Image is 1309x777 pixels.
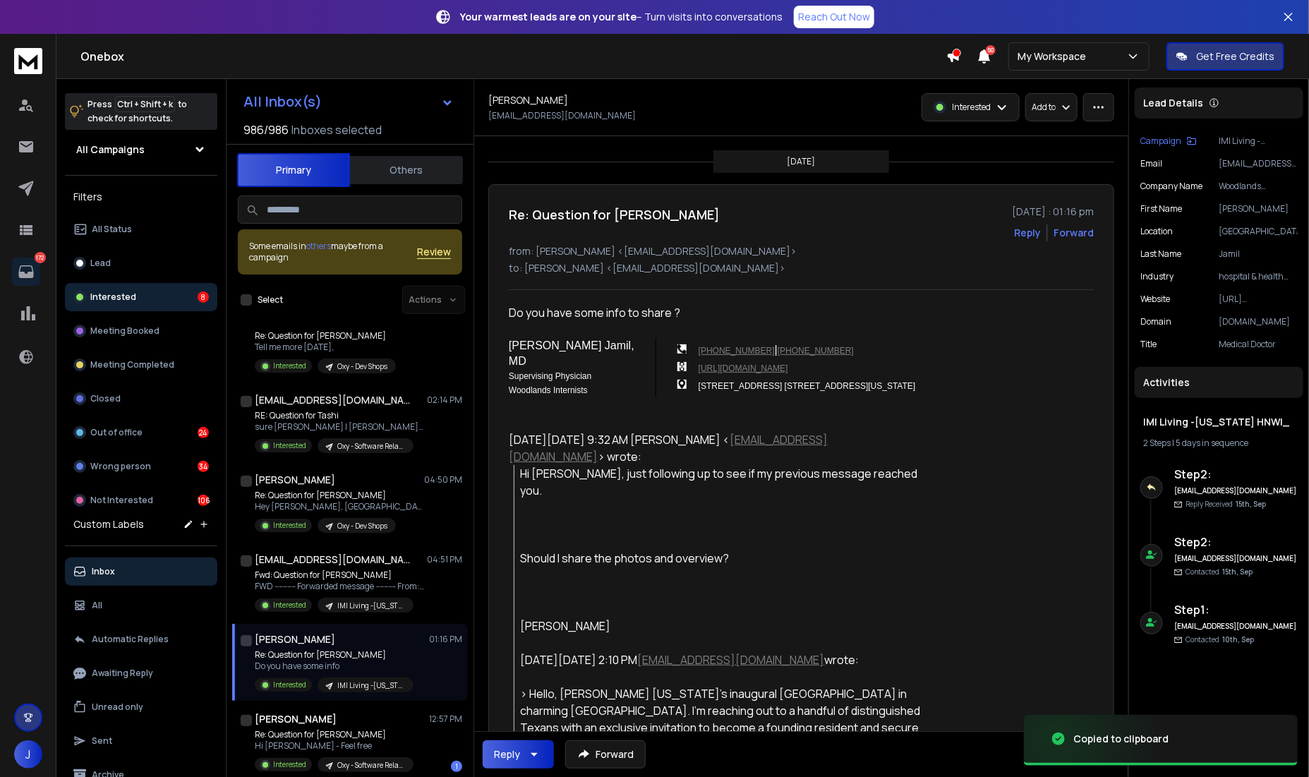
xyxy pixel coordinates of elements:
[273,600,306,610] p: Interested
[337,601,405,611] p: IMI Living -[US_STATE] HNWI_
[115,96,175,112] span: Ctrl + Shift + k
[1219,158,1298,169] p: [EMAIL_ADDRESS][DOMAIN_NAME]
[1140,294,1170,305] p: website
[14,740,42,769] button: J
[90,427,143,438] p: Out of office
[986,45,996,55] span: 50
[1054,226,1094,240] div: Forward
[73,517,144,531] h3: Custom Labels
[1140,181,1202,192] p: Company Name
[273,520,306,531] p: Interested
[92,701,143,713] p: Unread only
[92,634,169,645] p: Automatic Replies
[337,760,405,771] p: Oxy - Software Related
[509,432,828,464] a: [EMAIL_ADDRESS][DOMAIN_NAME]
[488,93,568,107] h1: [PERSON_NAME]
[92,735,112,747] p: Sent
[255,581,424,592] p: FWD ---------- Forwarded message --------- From: [PERSON_NAME]
[1186,634,1254,645] p: Contacted
[80,48,946,65] h1: Onebox
[1219,181,1298,192] p: Woodlands Internists, P.A.
[1135,367,1303,398] div: Activities
[65,486,217,514] button: Not Interested106
[92,668,153,679] p: Awaiting Reply
[65,727,217,755] button: Sent
[565,740,646,769] button: Forward
[65,558,217,586] button: Inbox
[424,474,462,486] p: 04:50 PM
[638,652,825,668] a: [EMAIL_ADDRESS][DOMAIN_NAME]
[255,490,424,501] p: Re: Question for [PERSON_NAME]
[255,632,335,646] h1: [PERSON_NAME]
[76,143,145,157] h1: All Campaigns
[677,380,687,389] img: address
[255,661,414,672] p: Do you have some info
[699,342,965,359] td: |
[1236,499,1266,509] span: 15th, Sep
[14,48,42,74] img: logo
[1143,96,1203,110] p: Lead Details
[1014,226,1041,240] button: Reply
[249,241,417,263] div: Some emails in maybe from a campaign
[509,431,921,465] div: [DATE][DATE] 9:32 AM [PERSON_NAME] < > wrote:
[255,553,410,567] h1: [EMAIL_ADDRESS][DOMAIN_NAME]
[1186,567,1253,577] p: Contacted
[1174,486,1298,496] h6: [EMAIL_ADDRESS][DOMAIN_NAME]
[1140,158,1162,169] p: Email
[198,291,209,303] div: 8
[460,10,637,23] strong: Your warmest leads are on your site
[306,240,331,252] span: others
[65,452,217,481] button: Wrong person34
[255,330,396,342] p: Re: Question for [PERSON_NAME]
[1012,205,1094,219] p: [DATE] : 01:16 pm
[65,135,217,164] button: All Campaigns
[291,121,382,138] h3: Inboxes selected
[1219,294,1298,305] p: [URL][DOMAIN_NAME]
[794,6,874,28] a: Reach Out Now
[243,95,322,109] h1: All Inbox(s)
[509,339,602,351] span: [PERSON_NAME]
[90,393,121,404] p: Closed
[337,680,405,691] p: IMI Living -[US_STATE] HNWI_
[90,291,136,303] p: Interested
[35,252,46,263] p: 172
[243,121,289,138] span: 986 / 986
[255,649,414,661] p: Re: Question for [PERSON_NAME]
[1143,438,1295,449] div: |
[778,346,854,356] a: [PHONE_NUMBER]
[483,740,554,769] button: Reply
[677,362,687,371] img: website
[65,625,217,653] button: Automatic Replies
[1140,316,1171,327] p: domain
[12,258,40,286] a: 172
[90,258,111,269] p: Lead
[494,747,520,761] div: Reply
[509,304,921,397] div: Do you have some info to share ?
[273,680,306,690] p: Interested
[1140,248,1181,260] p: Last Name
[90,461,151,472] p: Wrong person
[337,521,387,531] p: Oxy - Dev Shops
[1174,553,1298,564] h6: [EMAIL_ADDRESS][DOMAIN_NAME]
[337,361,387,372] p: Oxy - Dev Shops
[952,102,991,113] p: Interested
[1176,437,1248,449] span: 5 days in sequence
[65,215,217,243] button: All Status
[1174,466,1298,483] h6: Step 2 :
[255,729,414,740] p: Re: Question for [PERSON_NAME]
[699,381,916,391] span: [STREET_ADDRESS] [STREET_ADDRESS][US_STATE]
[677,344,687,354] img: mobilePhone
[417,245,451,259] button: Review
[509,385,588,395] span: Woodlands Internists
[255,421,424,433] p: sure [PERSON_NAME] | [PERSON_NAME][EMAIL_ADDRESS][DOMAIN_NAME]
[255,570,424,581] p: Fwd: Question for [PERSON_NAME]
[509,205,720,224] h1: Re: Question for [PERSON_NAME]
[1174,621,1298,632] h6: [EMAIL_ADDRESS][DOMAIN_NAME]
[273,759,306,770] p: Interested
[198,427,209,438] div: 24
[255,342,396,353] p: Tell me more [DATE],
[65,418,217,447] button: Out of office24
[1143,415,1295,429] h1: IMI Living -[US_STATE] HNWI_
[1186,499,1266,510] p: Reply Received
